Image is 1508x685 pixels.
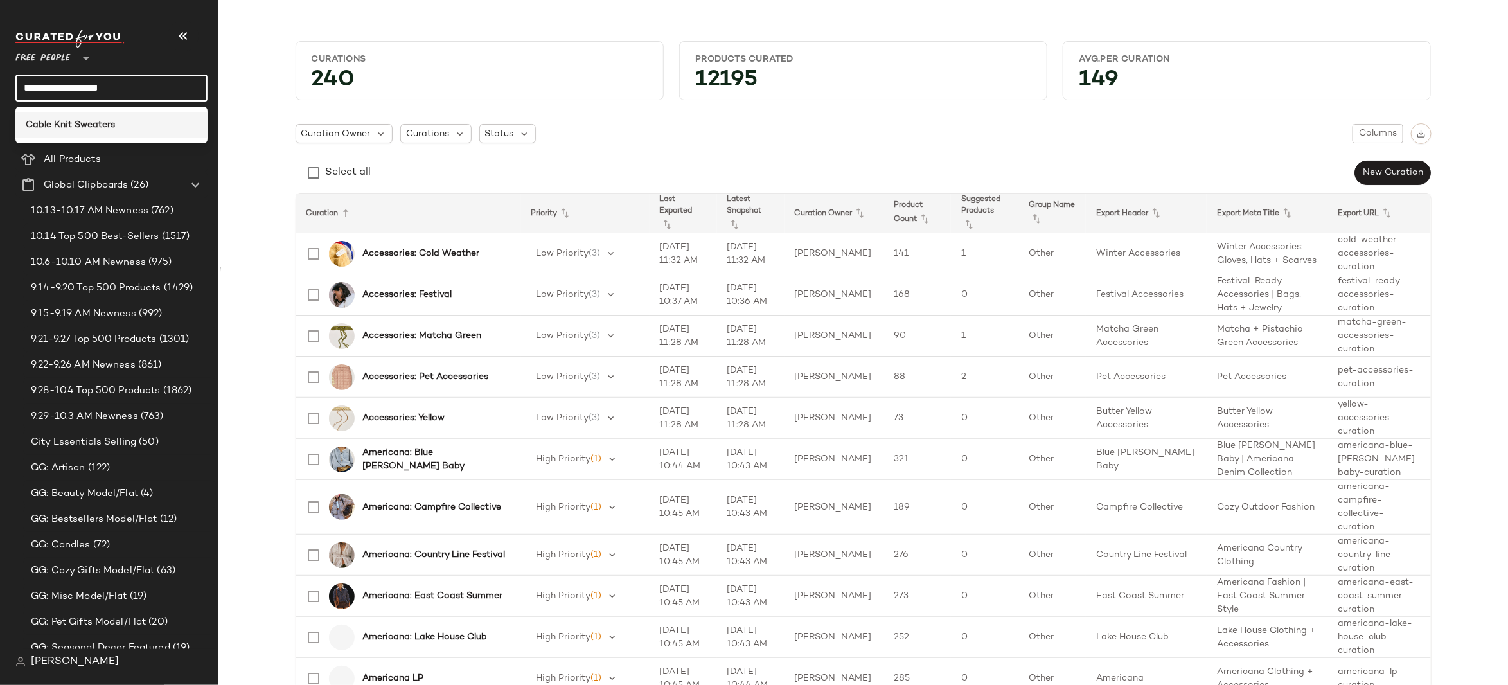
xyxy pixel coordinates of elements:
img: 105074306_004_0 [329,241,355,267]
span: (72) [91,538,111,553]
span: All Products [44,152,101,167]
span: (26) [128,178,148,193]
span: 9.22-9.26 AM Newness [31,358,136,373]
span: City Essentials Selling [31,435,136,450]
div: 149 [1069,71,1425,94]
th: Product Count [883,194,951,233]
span: (975) [146,255,172,270]
td: 141 [883,233,951,274]
span: Curation Owner [301,127,371,141]
td: Blue [PERSON_NAME] Baby [1086,439,1207,480]
span: 9.29-10.3 AM Newness [31,409,138,424]
td: 168 [883,274,951,316]
td: 273 [883,576,951,617]
th: Curation Owner [785,194,884,233]
td: [PERSON_NAME] [785,398,884,439]
span: Low Priority [537,372,589,382]
td: americana-east-coast-summer-curation [1327,576,1430,617]
th: Curation [296,194,521,233]
div: Avg.per Curation [1079,53,1415,66]
span: (12) [157,512,177,527]
td: [DATE] 11:28 AM [717,398,785,439]
b: Americana: Lake House Club [362,630,487,644]
th: Export URL [1327,194,1430,233]
span: High Priority [537,632,591,642]
span: 10.14 Top 500 Best-Sellers [31,229,159,244]
span: High Priority [537,591,591,601]
td: pet-accessories-curation [1327,357,1430,398]
span: (50) [136,435,159,450]
span: GG: Misc Model/Flat [31,589,127,604]
span: (1429) [161,281,193,296]
td: [PERSON_NAME] [785,357,884,398]
b: Cable Knit Sweaters [26,118,115,132]
td: 88 [883,357,951,398]
td: Americana Fashion | East Coast Summer Style [1207,576,1327,617]
td: [PERSON_NAME] [785,316,884,357]
td: americana-campfire-collective-curation [1327,480,1430,535]
span: (3) [589,372,601,382]
span: (3) [589,413,601,423]
td: Other [1018,576,1086,617]
td: Other [1018,274,1086,316]
b: Accessories: Festival [362,288,452,301]
td: [DATE] 10:43 AM [717,439,785,480]
td: americana-blue-[PERSON_NAME]-baby-curation [1327,439,1430,480]
td: 73 [883,398,951,439]
div: 12195 [685,71,1042,94]
td: [DATE] 10:44 AM [650,439,717,480]
td: [DATE] 11:28 AM [650,316,717,357]
span: High Priority [537,503,591,512]
span: (122) [85,461,111,476]
td: [DATE] 11:28 AM [650,398,717,439]
td: 0 [951,274,1018,316]
img: 101744142_095_a [329,282,355,308]
td: [PERSON_NAME] [785,233,884,274]
span: Status [485,127,514,141]
td: Matcha + Pistachio Green Accessories [1207,316,1327,357]
span: (1517) [159,229,190,244]
td: 189 [883,480,951,535]
th: Priority [521,194,650,233]
span: (1) [591,673,602,683]
td: [PERSON_NAME] [785,480,884,535]
span: GG: Cozy Gifts Model/Flat [31,564,155,578]
td: Butter Yellow Accessories [1207,398,1327,439]
td: Cozy Outdoor Fashion [1207,480,1327,535]
img: 84225077_006_a [329,494,355,520]
span: (63) [155,564,176,578]
td: Lake House Clothing + Accessories [1207,617,1327,658]
span: (1) [591,591,602,601]
div: Select all [326,165,371,181]
span: High Priority [537,673,591,683]
td: Festival Accessories [1086,274,1207,316]
td: americana-lake-house-club-curation [1327,617,1430,658]
img: svg%3e [1417,129,1426,138]
td: 0 [951,480,1018,535]
span: (1862) [161,384,192,398]
td: Blue [PERSON_NAME] Baby | Americana Denim Collection [1207,439,1327,480]
b: Americana: Blue [PERSON_NAME] Baby [362,446,506,473]
span: (3) [589,331,601,341]
td: [DATE] 11:28 AM [650,357,717,398]
span: (1) [591,632,602,642]
td: 2 [951,357,1018,398]
span: GG: Bestsellers Model/Flat [31,512,157,527]
td: [DATE] 10:43 AM [717,480,785,535]
td: 0 [951,617,1018,658]
td: [DATE] 10:37 AM [650,274,717,316]
span: (19) [127,589,147,604]
td: 1 [951,316,1018,357]
td: festival-ready-accessories-curation [1327,274,1430,316]
td: 0 [951,398,1018,439]
b: Americana: Country Line Festival [362,548,505,562]
td: Other [1018,535,1086,576]
span: Low Priority [537,331,589,341]
th: Suggested Products [951,194,1018,233]
span: (1) [591,550,602,560]
td: 1 [951,233,1018,274]
td: americana-country-line-curation [1327,535,1430,576]
span: 9.14-9.20 Top 500 Products [31,281,161,296]
td: Butter Yellow Accessories [1086,398,1207,439]
span: High Priority [537,550,591,560]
